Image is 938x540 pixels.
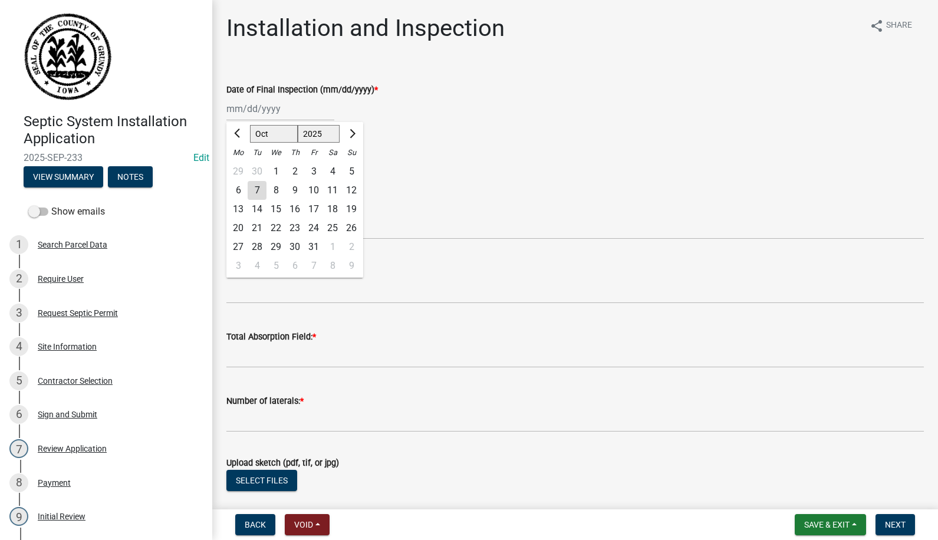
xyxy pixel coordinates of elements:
button: Void [285,514,330,535]
wm-modal-confirm: Summary [24,173,103,182]
div: Friday, October 17, 2025 [304,200,323,219]
a: Edit [193,152,209,163]
div: 21 [248,219,266,238]
div: 8 [9,473,28,492]
div: 18 [323,200,342,219]
div: Wednesday, October 8, 2025 [266,181,285,200]
div: Saturday, October 11, 2025 [323,181,342,200]
span: Next [885,520,906,529]
select: Select year [298,125,340,143]
div: Tuesday, September 30, 2025 [248,162,266,181]
div: 4 [323,162,342,181]
div: Contractor Selection [38,377,113,385]
button: Next [876,514,915,535]
div: Thursday, October 16, 2025 [285,200,304,219]
div: 14 [248,200,266,219]
div: 29 [229,162,248,181]
div: Wednesday, October 1, 2025 [266,162,285,181]
div: 23 [285,219,304,238]
button: Save & Exit [795,514,866,535]
div: Friday, October 3, 2025 [304,162,323,181]
div: 2 [285,162,304,181]
div: Thursday, October 9, 2025 [285,181,304,200]
div: Wednesday, October 29, 2025 [266,238,285,256]
div: Search Parcel Data [38,241,107,249]
div: 3 [229,256,248,275]
div: Mo [229,143,248,162]
span: Share [886,19,912,33]
div: 17 [304,200,323,219]
div: 26 [342,219,361,238]
div: 6 [9,405,28,424]
div: 6 [285,256,304,275]
div: Friday, October 31, 2025 [304,238,323,256]
div: Monday, October 27, 2025 [229,238,248,256]
span: Save & Exit [804,520,850,529]
i: share [870,19,884,33]
div: 11 [323,181,342,200]
div: Wednesday, November 5, 2025 [266,256,285,275]
div: 20 [229,219,248,238]
div: Sunday, November 9, 2025 [342,256,361,275]
div: Sunday, October 5, 2025 [342,162,361,181]
div: Saturday, October 4, 2025 [323,162,342,181]
div: 1 [323,238,342,256]
button: View Summary [24,166,103,187]
label: Total Absorption Field: [226,333,316,341]
div: Th [285,143,304,162]
div: Saturday, November 8, 2025 [323,256,342,275]
div: Sign and Submit [38,410,97,419]
div: We [266,143,285,162]
div: 5 [266,256,285,275]
div: 3 [9,304,28,322]
select: Select month [250,125,298,143]
button: Notes [108,166,153,187]
div: Sunday, October 12, 2025 [342,181,361,200]
div: Thursday, October 2, 2025 [285,162,304,181]
div: Tuesday, October 14, 2025 [248,200,266,219]
button: Select files [226,470,297,491]
span: Back [245,520,266,529]
wm-modal-confirm: Notes [108,173,153,182]
div: 31 [304,238,323,256]
div: 9 [9,507,28,526]
div: Sunday, October 26, 2025 [342,219,361,238]
div: Sunday, October 19, 2025 [342,200,361,219]
div: 13 [229,200,248,219]
div: 30 [248,162,266,181]
div: Monday, October 13, 2025 [229,200,248,219]
button: Next month [344,124,358,143]
div: 9 [285,181,304,200]
span: Void [294,520,313,529]
div: 8 [323,256,342,275]
div: Tu [248,143,266,162]
div: Thursday, October 30, 2025 [285,238,304,256]
img: Grundy County, Iowa [24,12,112,101]
button: Back [235,514,275,535]
h1: Installation and Inspection [226,14,505,42]
div: Friday, October 24, 2025 [304,219,323,238]
div: Saturday, October 25, 2025 [323,219,342,238]
div: 10 [304,181,323,200]
div: Tuesday, October 7, 2025 [248,181,266,200]
div: 15 [266,200,285,219]
div: Friday, October 10, 2025 [304,181,323,200]
button: Previous month [231,124,245,143]
div: Monday, September 29, 2025 [229,162,248,181]
div: 29 [266,238,285,256]
div: 8 [266,181,285,200]
div: 6 [229,181,248,200]
div: Request Septic Permit [38,309,118,317]
label: Number of laterals: [226,397,304,406]
div: 1 [266,162,285,181]
div: Wednesday, October 22, 2025 [266,219,285,238]
label: Show emails [28,205,105,219]
div: 12 [342,181,361,200]
div: Sa [323,143,342,162]
div: 19 [342,200,361,219]
div: 25 [323,219,342,238]
div: Fr [304,143,323,162]
div: 22 [266,219,285,238]
div: Payment [38,479,71,487]
div: 7 [248,181,266,200]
